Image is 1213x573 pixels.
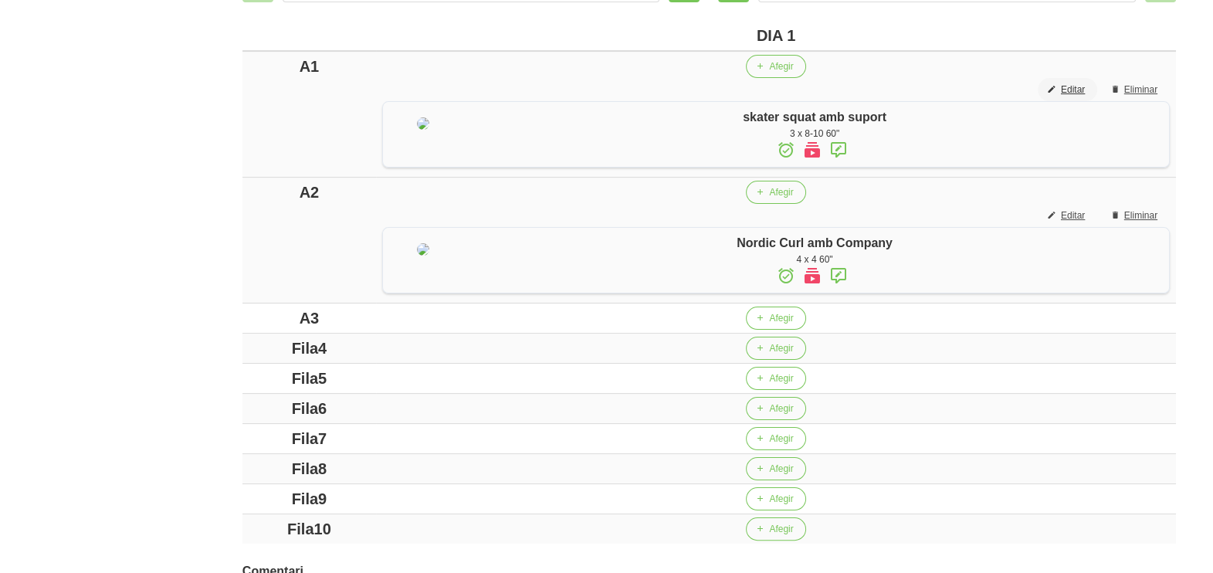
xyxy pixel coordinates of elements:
[249,517,370,541] div: Fila10
[746,457,805,480] button: Afegir
[769,462,793,476] span: Afegir
[1101,78,1170,101] button: Eliminar
[417,243,429,256] img: 8ea60705-12ae-42e8-83e1-4ba62b1261d5%2Factivities%2F22460-nordic-curl-png.png
[737,236,893,249] span: Nordic Curl amb Company
[1061,83,1085,97] span: Editar
[769,59,793,73] span: Afegir
[746,517,805,541] button: Afegir
[249,457,370,480] div: Fila8
[249,427,370,450] div: Fila7
[468,253,1161,266] div: 4 x 4 60"
[249,397,370,420] div: Fila6
[746,307,805,330] button: Afegir
[1038,204,1097,227] button: Editar
[249,367,370,390] div: Fila5
[746,55,805,78] button: Afegir
[769,371,793,385] span: Afegir
[1038,78,1097,101] button: Editar
[1124,83,1157,97] span: Eliminar
[249,307,370,330] div: A3
[769,185,793,199] span: Afegir
[1124,209,1157,222] span: Eliminar
[1101,204,1170,227] button: Eliminar
[746,427,805,450] button: Afegir
[743,110,886,124] span: skater squat amb suport
[249,181,370,204] div: A2
[746,397,805,420] button: Afegir
[468,127,1161,141] div: 3 x 8-10 60"
[249,487,370,510] div: Fila9
[769,341,793,355] span: Afegir
[769,311,793,325] span: Afegir
[746,487,805,510] button: Afegir
[249,55,370,78] div: A1
[769,492,793,506] span: Afegir
[746,337,805,360] button: Afegir
[769,432,793,446] span: Afegir
[382,24,1170,47] div: DIA 1
[746,181,805,204] button: Afegir
[769,402,793,415] span: Afegir
[1061,209,1085,222] span: Editar
[769,522,793,536] span: Afegir
[249,337,370,360] div: Fila4
[417,117,429,130] img: 8ea60705-12ae-42e8-83e1-4ba62b1261d5%2Factivities%2Fhhand%20supported%20skater%20squat.jfif
[746,367,805,390] button: Afegir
